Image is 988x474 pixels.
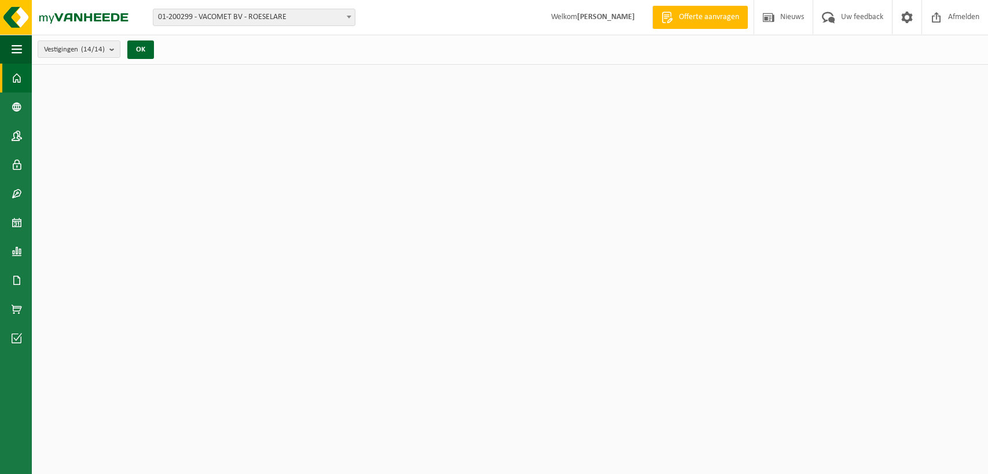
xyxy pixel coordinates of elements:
[81,46,105,53] count: (14/14)
[38,40,120,58] button: Vestigingen(14/14)
[44,41,105,58] span: Vestigingen
[153,9,355,25] span: 01-200299 - VACOMET BV - ROESELARE
[676,12,742,23] span: Offerte aanvragen
[153,9,355,26] span: 01-200299 - VACOMET BV - ROESELARE
[577,13,635,21] strong: [PERSON_NAME]
[652,6,748,29] a: Offerte aanvragen
[127,40,154,59] button: OK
